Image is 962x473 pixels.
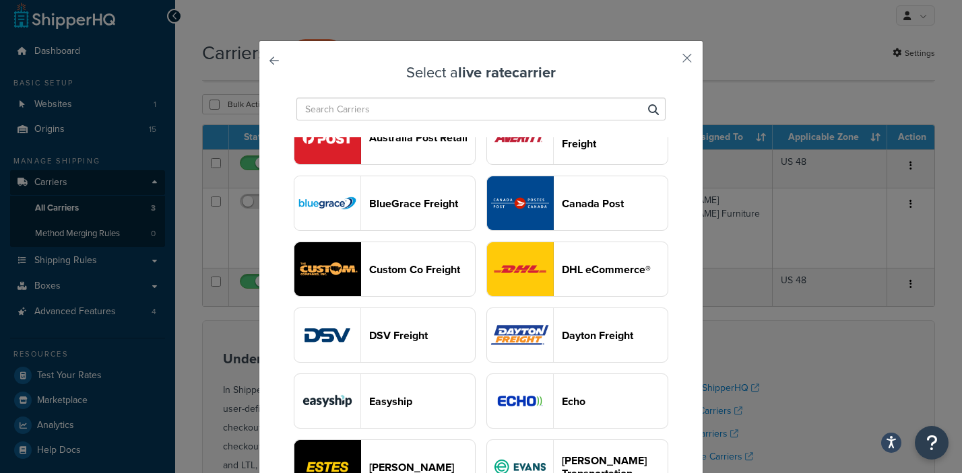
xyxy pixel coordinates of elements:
header: Custom Co Freight [369,263,475,276]
button: averittFreight logo[PERSON_NAME] Freight [486,110,668,165]
header: Canada Post [562,197,668,210]
img: canadaPost logo [487,176,553,230]
button: easyship logoEasyship [294,373,476,429]
button: dsvFreight logoDSV Freight [294,307,476,363]
header: DHL eCommerce® [562,263,668,276]
header: DSV Freight [369,329,475,342]
strong: live rate carrier [458,61,556,83]
img: easyship logo [294,374,360,428]
img: ausPost logo [294,110,360,164]
button: ausPost logoAustralia Post Retail [294,110,476,165]
img: bluegraceFreight logo [294,176,360,230]
img: customCoFreight logo [294,242,360,296]
header: BlueGrace Freight [369,197,475,210]
img: averittFreight logo [487,110,553,164]
button: dhlEcommercev4 logoDHL eCommerce® [486,242,668,297]
header: Dayton Freight [562,329,668,342]
img: dsvFreight logo [294,308,360,362]
img: daytonFreight logo [487,308,553,362]
button: Open Resource Center [915,426,949,460]
header: Australia Post Retail [369,131,475,144]
header: Easyship [369,395,475,408]
button: echoFreight logoEcho [486,373,668,429]
button: bluegraceFreight logoBlueGrace Freight [294,176,476,231]
input: Search Carriers [296,98,666,120]
button: customCoFreight logoCustom Co Freight [294,242,476,297]
button: daytonFreight logoDayton Freight [486,307,668,363]
header: [PERSON_NAME] Freight [562,124,668,150]
img: echoFreight logo [487,374,553,428]
h3: Select a [293,65,669,81]
img: dhlEcommercev4 logo [487,242,553,296]
header: Echo [562,395,668,408]
button: canadaPost logoCanada Post [486,176,668,231]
